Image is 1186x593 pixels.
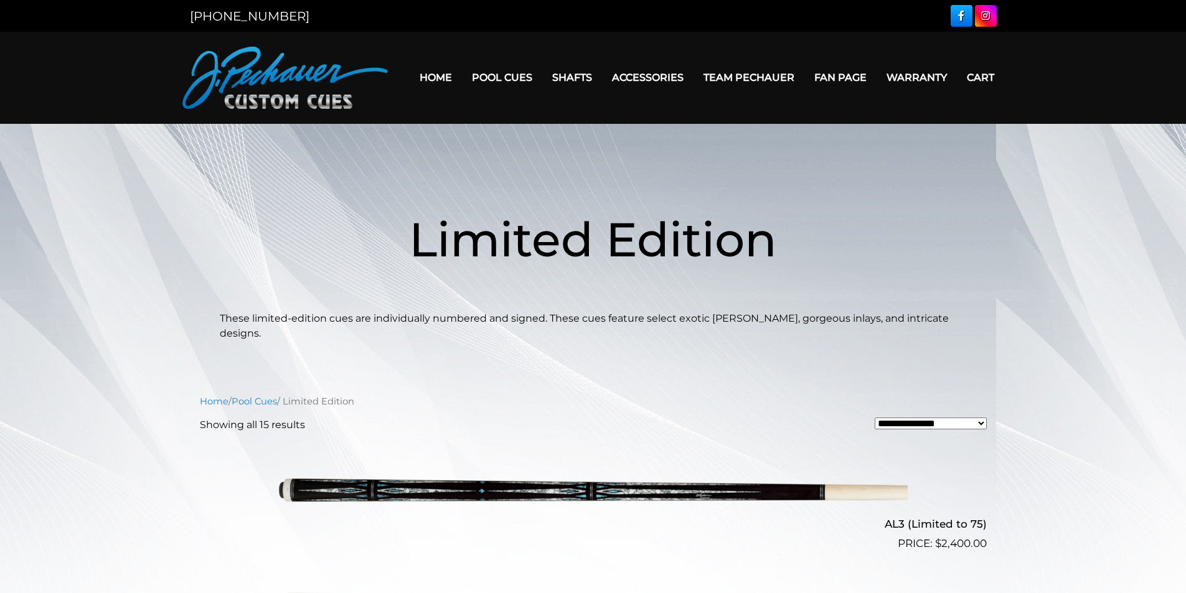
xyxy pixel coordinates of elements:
[182,47,388,109] img: Pechauer Custom Cues
[279,442,908,547] img: AL3 (Limited to 75)
[542,62,602,93] a: Shafts
[935,537,987,549] bdi: 2,400.00
[957,62,1004,93] a: Cart
[220,311,967,341] p: These limited-edition cues are individually numbered and signed. These cues feature select exotic...
[877,62,957,93] a: Warranty
[200,442,987,552] a: AL3 (Limited to 75) $2,400.00
[410,62,462,93] a: Home
[200,395,987,408] nav: Breadcrumb
[200,396,228,407] a: Home
[602,62,694,93] a: Accessories
[200,418,305,432] p: Showing all 15 results
[190,9,309,24] a: [PHONE_NUMBER]
[462,62,542,93] a: Pool Cues
[935,537,941,549] span: $
[232,396,277,407] a: Pool Cues
[804,62,877,93] a: Fan Page
[694,62,804,93] a: Team Pechauer
[409,210,777,268] span: Limited Edition
[875,418,987,429] select: Shop order
[200,513,987,536] h2: AL3 (Limited to 75)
